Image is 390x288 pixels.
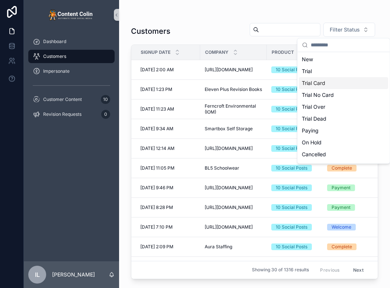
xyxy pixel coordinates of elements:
h1: Customers [131,26,170,36]
div: Trial Over [299,101,388,113]
div: Trial No Card [299,89,388,101]
div: 0 [101,110,110,119]
div: Suggestions [297,52,390,163]
span: Showing 30 of 1316 results [252,267,309,273]
span: [URL][DOMAIN_NAME] [205,67,253,73]
div: 10 [101,95,110,104]
span: Signup Date [141,49,170,55]
button: Next [348,264,369,276]
div: Paying [299,125,388,137]
div: scrollable content [24,30,119,131]
div: 10 Social Posts [276,106,307,112]
div: Trial Card [299,77,388,89]
span: Dashboard [43,39,66,45]
span: [URL][DOMAIN_NAME] [205,185,253,191]
div: On Hold [299,137,388,148]
span: [DATE] 9:34 AM [140,126,173,132]
div: Complete [332,165,352,171]
span: [URL][DOMAIN_NAME] [205,204,253,210]
span: Ferncroft Environmental (IOM) [205,103,262,115]
span: Customers [43,53,66,59]
span: [DATE] 7:10 PM [140,224,173,230]
span: [DATE] 1:23 PM [140,86,172,92]
div: 10 Social Posts [276,224,307,230]
span: Customer Content [43,96,82,102]
span: Company [205,49,228,55]
span: Eleven Plus Revision Books [205,86,262,92]
div: Cancelled [299,148,388,160]
a: Revision Requests0 [28,108,115,121]
div: 10 Social Posts [276,204,307,211]
span: [URL][DOMAIN_NAME] [205,145,253,151]
span: [DATE] 12:14 AM [140,145,175,151]
span: Filter Status [330,26,360,33]
a: Impersonate [28,65,115,78]
div: Payment [332,204,351,211]
div: 10 Social Posts [276,86,307,93]
div: 10 Social Posts [276,165,307,171]
div: Trial [299,65,388,77]
span: Impersonate [43,68,70,74]
span: IL [35,270,40,279]
span: Revision Requests [43,111,81,117]
span: [DATE] 8:28 PM [140,204,173,210]
div: 10 Social Posts [276,66,307,73]
p: [PERSON_NAME] [52,271,95,278]
button: Select Button [323,23,375,37]
span: Smartbox Self Storage [205,126,253,132]
span: Aura Staffing [205,244,232,250]
div: 10 Social Posts [276,125,307,132]
span: Product [272,49,294,55]
a: Dashboard [28,35,115,48]
span: [DATE] 11:05 PM [140,165,175,171]
div: New [299,53,388,65]
div: 10 Social Posts [276,243,307,250]
div: Welcome [332,224,351,230]
img: App logo [48,9,95,21]
span: [DATE] 9:46 PM [140,185,173,191]
span: [DATE] 11:23 AM [140,106,174,112]
div: Payment [332,184,351,191]
span: [DATE] 2:09 PM [140,244,173,250]
div: System Cancelled [299,160,388,172]
span: BL5 Schoolwear [205,165,239,171]
a: Customers [28,50,115,63]
span: [DATE] 2:00 AM [140,67,174,73]
div: Complete [332,243,352,250]
a: Customer Content10 [28,93,115,106]
div: 10 Social Posts [276,145,307,152]
span: [URL][DOMAIN_NAME] [205,224,253,230]
div: 10 Social Posts [276,184,307,191]
div: Trial Dead [299,113,388,125]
